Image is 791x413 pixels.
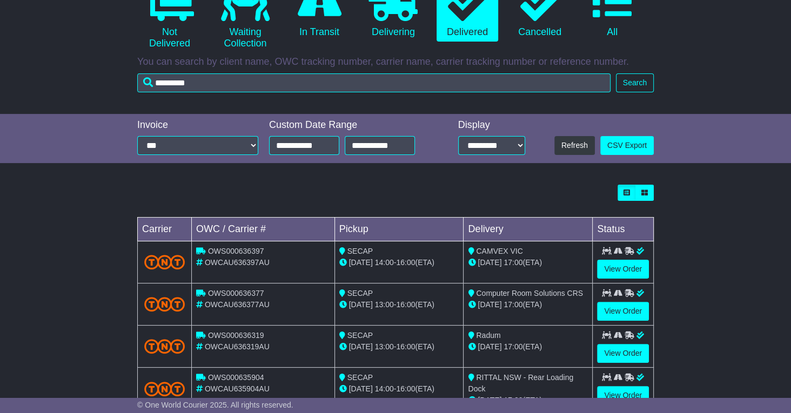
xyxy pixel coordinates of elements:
[597,344,649,363] a: View Order
[593,218,654,241] td: Status
[375,300,394,309] span: 13:00
[468,373,573,393] span: RITTAL NSW - Rear Loading Dock
[478,342,501,351] span: [DATE]
[347,247,373,255] span: SECAP
[504,258,522,267] span: 17:00
[468,341,588,353] div: (ETA)
[144,297,185,312] img: TNT_Domestic.png
[192,218,335,241] td: OWC / Carrier #
[339,299,459,310] div: - (ETA)
[339,341,459,353] div: - (ETA)
[269,119,434,131] div: Custom Date Range
[349,258,373,267] span: [DATE]
[137,401,293,409] span: © One World Courier 2025. All rights reserved.
[458,119,525,131] div: Display
[205,300,270,309] span: OWCAU636377AU
[144,255,185,269] img: TNT_Domestic.png
[205,258,270,267] span: OWCAU636397AU
[396,342,415,351] span: 16:00
[137,56,654,68] p: You can search by client name, OWC tracking number, carrier name, carrier tracking number or refe...
[349,342,373,351] span: [DATE]
[349,384,373,393] span: [DATE]
[144,382,185,396] img: TNT_Domestic.png
[339,383,459,395] div: - (ETA)
[504,396,522,404] span: 17:00
[349,300,373,309] span: [DATE]
[478,396,501,404] span: [DATE]
[478,258,501,267] span: [DATE]
[375,258,394,267] span: 14:00
[476,247,522,255] span: CAMVEX VIC
[347,289,373,297] span: SECAP
[468,257,588,268] div: (ETA)
[504,342,522,351] span: 17:00
[334,218,464,241] td: Pickup
[347,373,373,382] span: SECAP
[468,299,588,310] div: (ETA)
[597,260,649,279] a: View Order
[138,218,192,241] td: Carrier
[396,384,415,393] span: 16:00
[144,339,185,354] img: TNT_Domestic.png
[208,373,264,382] span: OWS000635904
[504,300,522,309] span: 17:00
[339,257,459,268] div: - (ETA)
[476,331,500,340] span: Radum
[375,342,394,351] span: 13:00
[205,342,270,351] span: OWCAU636319AU
[205,384,270,393] span: OWCAU635904AU
[396,258,415,267] span: 16:00
[208,289,264,297] span: OWS000636377
[208,247,264,255] span: OWS000636397
[478,300,501,309] span: [DATE]
[208,331,264,340] span: OWS000636319
[597,302,649,321] a: View Order
[396,300,415,309] span: 16:00
[137,119,258,131] div: Invoice
[597,386,649,405] a: View Order
[464,218,593,241] td: Delivery
[468,395,588,406] div: (ETA)
[554,136,595,155] button: Refresh
[375,384,394,393] span: 14:00
[600,136,654,155] a: CSV Export
[476,289,583,297] span: Computer Room Solutions CRS
[616,73,654,92] button: Search
[347,331,373,340] span: SECAP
